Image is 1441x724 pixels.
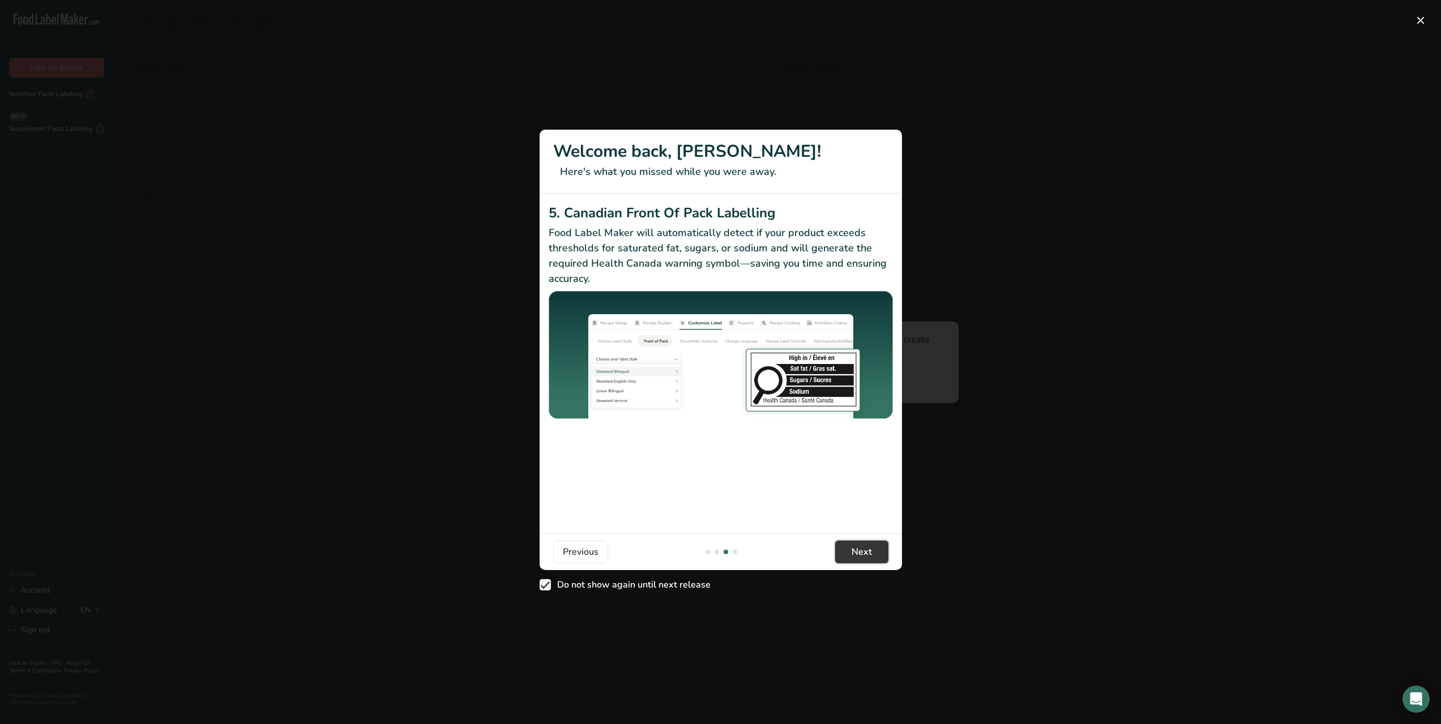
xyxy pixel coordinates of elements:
p: Here's what you missed while you were away. [553,164,888,179]
p: Food Label Maker will automatically detect if your product exceeds thresholds for saturated fat, ... [549,225,893,286]
button: Next [835,541,888,563]
span: Previous [563,545,598,559]
img: Canadian Front Of Pack Labelling [549,291,893,421]
span: Do not show again until next release [551,579,711,590]
h2: 5. Canadian Front Of Pack Labelling [549,203,893,223]
span: Next [852,545,872,559]
button: Previous [553,541,608,563]
div: Open Intercom Messenger [1402,686,1430,713]
h1: Welcome back, [PERSON_NAME]! [553,139,888,164]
